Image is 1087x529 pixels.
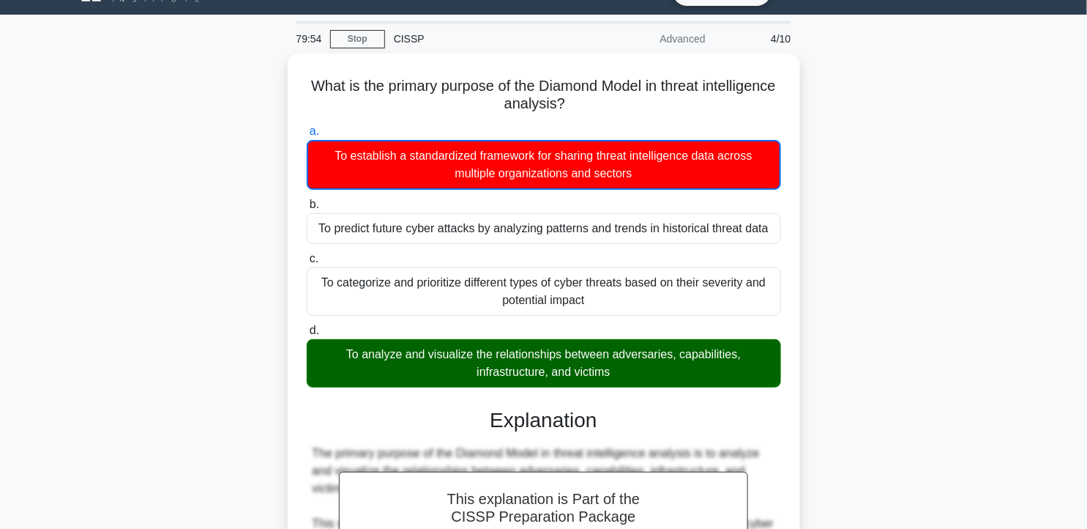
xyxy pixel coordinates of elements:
[310,198,319,210] span: b.
[288,24,330,53] div: 79:54
[310,252,318,264] span: c.
[385,24,586,53] div: CISSP
[330,30,385,48] a: Stop
[307,140,781,190] div: To establish a standardized framework for sharing threat intelligence data across multiple organi...
[310,324,319,336] span: d.
[714,24,800,53] div: 4/10
[310,125,319,137] span: a.
[307,213,781,244] div: To predict future cyber attacks by analyzing patterns and trends in historical threat data
[307,267,781,316] div: To categorize and prioritize different types of cyber threats based on their severity and potenti...
[307,339,781,388] div: To analyze and visualize the relationships between adversaries, capabilities, infrastructure, and...
[586,24,714,53] div: Advanced
[305,77,782,114] h5: What is the primary purpose of the Diamond Model in threat intelligence analysis?
[315,408,772,433] h3: Explanation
